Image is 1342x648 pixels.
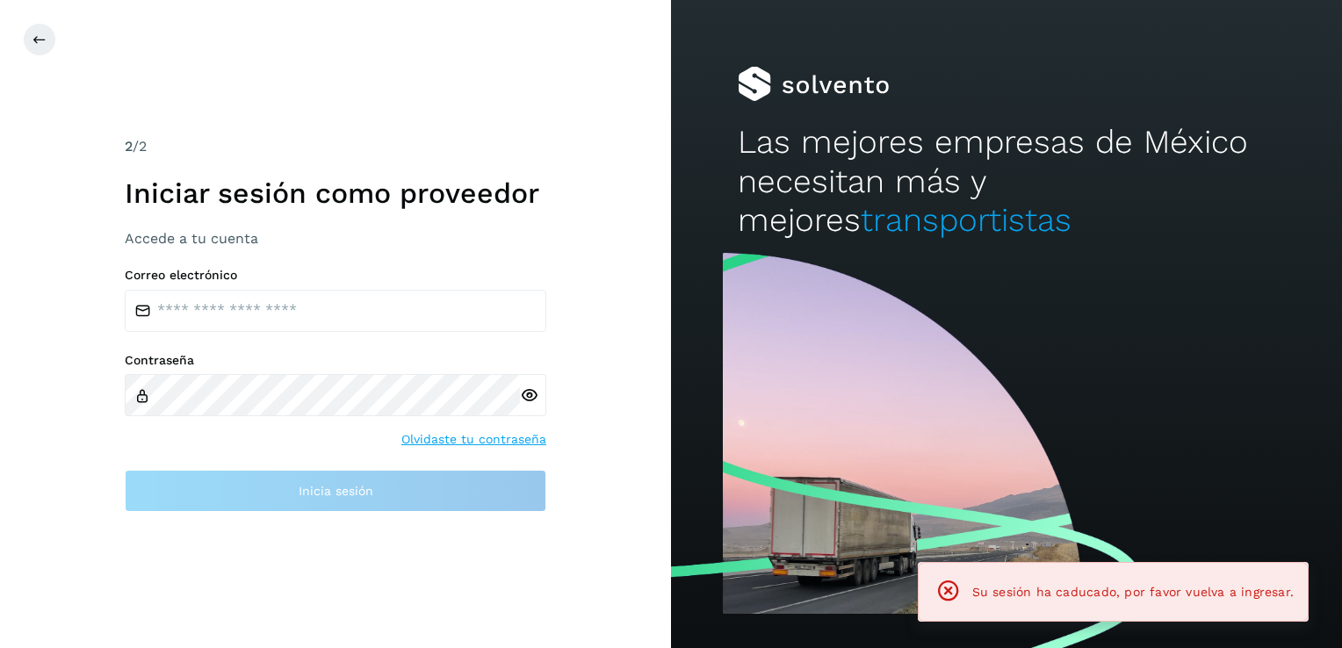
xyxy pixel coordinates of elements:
[125,138,133,155] span: 2
[125,136,546,157] div: /2
[125,353,546,368] label: Contraseña
[738,123,1274,240] h2: Las mejores empresas de México necesitan más y mejores
[861,201,1071,239] span: transportistas
[125,176,546,210] h1: Iniciar sesión como proveedor
[125,230,546,247] h3: Accede a tu cuenta
[125,470,546,512] button: Inicia sesión
[125,268,546,283] label: Correo electrónico
[299,485,373,497] span: Inicia sesión
[401,430,546,449] a: Olvidaste tu contraseña
[972,585,1294,599] span: Su sesión ha caducado, por favor vuelva a ingresar.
